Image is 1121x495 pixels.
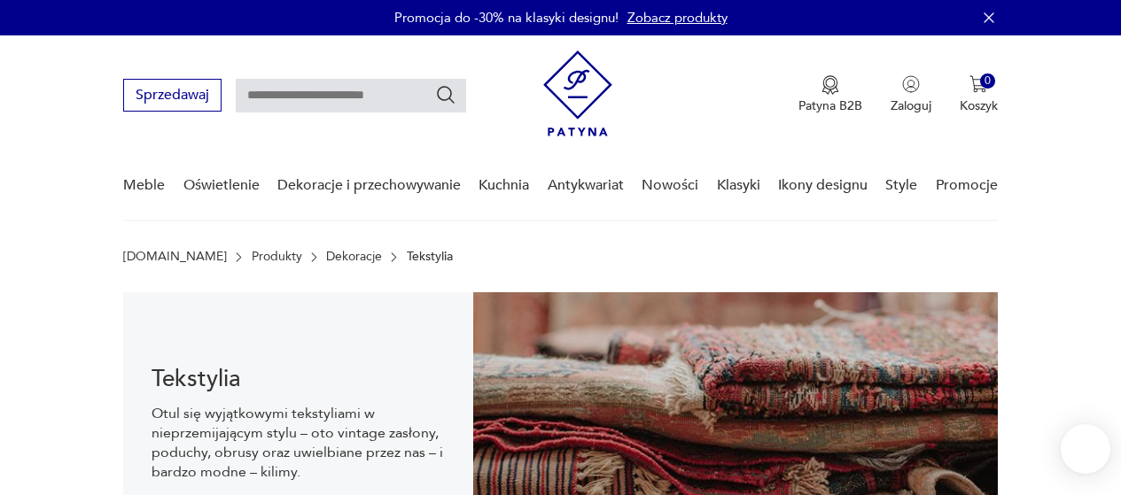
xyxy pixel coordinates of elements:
[543,50,612,136] img: Patyna - sklep z meblami i dekoracjami vintage
[891,97,931,114] p: Zaloguj
[152,368,445,390] h1: Tekstylia
[960,97,998,114] p: Koszyk
[717,151,760,220] a: Klasyki
[394,9,619,27] p: Promocja do -30% na klasyki designu!
[152,404,445,482] p: Otul się wyjątkowymi tekstyliami w nieprzemijającym stylu – oto vintage zasłony, poduchy, obrusy ...
[936,151,998,220] a: Promocje
[885,151,917,220] a: Style
[980,73,995,89] div: 0
[548,151,624,220] a: Antykwariat
[479,151,529,220] a: Kuchnia
[1061,424,1110,474] iframe: Smartsupp widget button
[798,75,862,114] a: Ikona medaluPatyna B2B
[798,75,862,114] button: Patyna B2B
[798,97,862,114] p: Patyna B2B
[407,250,453,264] p: Tekstylia
[326,250,382,264] a: Dekoracje
[891,75,931,114] button: Zaloguj
[902,75,920,93] img: Ikonka użytkownika
[435,84,456,105] button: Szukaj
[123,90,222,103] a: Sprzedawaj
[969,75,987,93] img: Ikona koszyka
[627,9,728,27] a: Zobacz produkty
[252,250,302,264] a: Produkty
[123,250,227,264] a: [DOMAIN_NAME]
[123,79,222,112] button: Sprzedawaj
[821,75,839,95] img: Ikona medalu
[183,151,260,220] a: Oświetlenie
[778,151,868,220] a: Ikony designu
[123,151,165,220] a: Meble
[642,151,698,220] a: Nowości
[277,151,461,220] a: Dekoracje i przechowywanie
[960,75,998,114] button: 0Koszyk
